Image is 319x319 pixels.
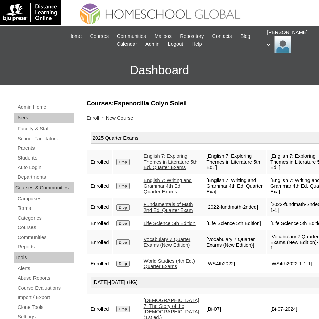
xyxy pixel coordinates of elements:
[87,99,312,108] h3: Courses:Espenocilla Colyn Soleil
[17,204,74,213] a: Terms
[144,153,198,170] a: English 7: Exploring Themes in Literature 5th Ed. Quarter Exams
[117,32,146,40] span: Communities
[113,40,140,48] a: Calendar
[116,204,130,211] input: Drop
[188,40,205,48] a: Help
[144,202,193,213] a: Fundamentals of Math 2nd Ed. Quarter Exam
[87,150,112,174] td: Enrolled
[203,150,266,174] td: [English 7: Exploring Themes in Literature 5th Ed. ]
[17,214,74,222] a: Categories
[212,32,232,40] span: Contacts
[114,32,150,40] a: Communities
[17,293,74,302] a: Import / Export
[87,32,112,40] a: Courses
[116,306,130,312] input: Drop
[17,103,74,112] a: Admin Home
[151,32,175,40] a: Mailbox
[3,55,316,85] h3: Dashboard
[203,198,266,216] td: [2022-fundmath-2nded]
[240,32,250,40] span: Blog
[17,274,74,283] a: Abuse Reports
[17,264,74,273] a: Alerts
[116,261,130,267] input: Drop
[87,115,133,121] a: Enroll in New Course
[203,174,266,198] td: [English 7: Writing and Grammar 4th Ed. Quarter Exa]
[203,217,266,230] td: [Life Science 5th Edition]
[17,233,74,242] a: Communities
[17,223,74,232] a: Courses
[155,32,172,40] span: Mailbox
[65,32,85,40] a: Home
[274,36,291,53] img: Ariane Ebuen
[14,113,74,123] div: Users
[209,32,235,40] a: Contacts
[168,40,183,48] span: Logout
[17,243,74,251] a: Reports
[17,173,74,181] a: Departments
[17,163,74,172] a: Auto Login
[116,159,130,165] input: Drop
[17,303,74,312] a: Clone Tools
[142,40,163,48] a: Admin
[14,182,74,193] div: Courses & Communities
[237,32,253,40] a: Blog
[17,195,74,203] a: Campuses
[145,40,160,48] span: Admin
[203,230,266,254] td: [Vocabulary 7 Quarter Exams (New Edition)]
[267,29,312,53] div: [PERSON_NAME]
[144,237,191,248] a: Vocabulary 7 Quarter Exams (New Edition)
[191,40,202,48] span: Help
[17,125,74,133] a: Faculty & Staff
[87,255,112,273] td: Enrolled
[117,40,137,48] span: Calendar
[68,32,82,40] span: Home
[87,230,112,254] td: Enrolled
[14,252,74,263] div: Tools
[177,32,207,40] a: Repository
[116,183,130,189] input: Drop
[17,134,74,143] a: School Facilitators
[3,3,57,22] img: logo-white.png
[165,40,187,48] a: Logout
[90,32,109,40] span: Courses
[17,154,74,162] a: Students
[144,178,192,194] a: English 7: Writing and Grammar 4th Ed. Quarter Exams
[144,258,195,269] a: World Studies (4th Ed.) Quarter Exams
[17,284,74,292] a: Course Evaluations
[144,221,196,226] a: Life Science 5th Edition
[87,174,112,198] td: Enrolled
[203,255,266,273] td: [WS4th2022]
[87,198,112,216] td: Enrolled
[116,220,130,226] input: Drop
[87,217,112,230] td: Enrolled
[116,239,130,245] input: Drop
[17,144,74,152] a: Parents
[180,32,204,40] span: Repository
